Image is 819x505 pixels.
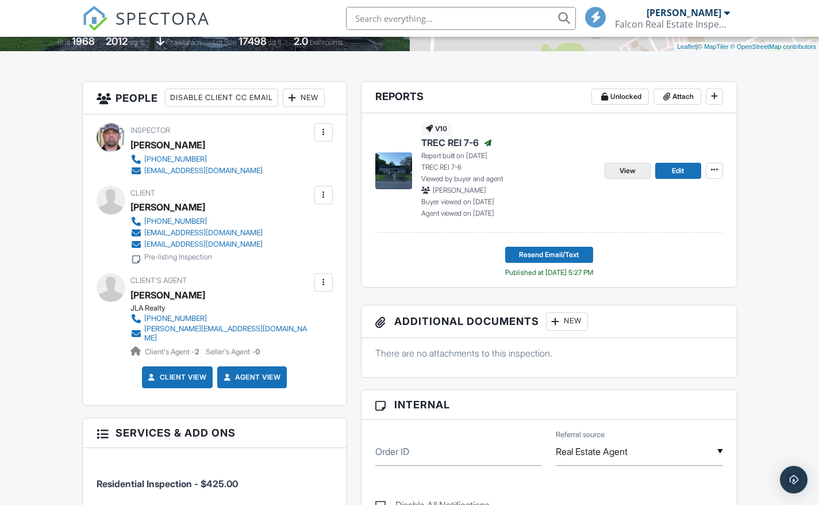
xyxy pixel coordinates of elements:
div: [PERSON_NAME] [130,136,205,154]
span: Residential Inspection - $425.00 [97,478,238,489]
div: 1968 [72,35,95,47]
div: [EMAIL_ADDRESS][DOMAIN_NAME] [144,166,263,175]
a: [PERSON_NAME] [130,286,205,304]
span: sq. ft. [129,38,145,47]
a: [EMAIL_ADDRESS][DOMAIN_NAME] [130,239,263,250]
div: Falcon Real Estate Inspections LLC [615,18,730,30]
div: Open Intercom Messenger [780,466,808,493]
span: Lot Size [213,38,237,47]
a: Agent View [221,372,280,383]
span: Built [57,38,70,47]
span: crawlspace [166,38,202,47]
div: 2012 [106,35,128,47]
a: [EMAIL_ADDRESS][DOMAIN_NAME] [130,227,263,239]
span: SPECTORA [116,6,210,30]
div: New [283,89,325,107]
span: Client [130,189,155,197]
div: [PERSON_NAME] [130,198,205,216]
input: Search everything... [346,7,576,30]
div: [EMAIL_ADDRESS][DOMAIN_NAME] [144,228,263,238]
span: Client's Agent - [145,347,201,356]
h3: Services & Add ons [83,418,347,448]
div: 17498 [239,35,267,47]
span: Inspector [130,126,170,135]
label: Referral source [556,430,605,440]
a: [PHONE_NUMBER] [130,313,312,324]
span: Seller's Agent - [206,347,260,356]
a: Leaflet [677,43,696,50]
a: © OpenStreetMap contributors [730,43,816,50]
h3: Additional Documents [362,305,737,338]
h3: Internal [362,390,737,420]
span: bathrooms [310,38,343,47]
div: 2.0 [294,35,308,47]
a: [PHONE_NUMBER] [130,154,263,165]
div: Disable Client CC Email [165,89,278,107]
a: SPECTORA [82,16,210,40]
div: [PHONE_NUMBER] [144,217,207,226]
div: | [674,42,819,52]
div: JLA Realty [130,304,321,313]
div: New [546,312,588,331]
a: [PERSON_NAME][EMAIL_ADDRESS][DOMAIN_NAME] [130,324,312,343]
div: [PHONE_NUMBER] [144,314,207,323]
img: The Best Home Inspection Software - Spectora [82,6,107,31]
span: sq.ft. [268,38,283,47]
p: There are no attachments to this inspection. [375,347,723,359]
a: [PHONE_NUMBER] [130,216,263,227]
strong: 0 [255,347,260,356]
div: [EMAIL_ADDRESS][DOMAIN_NAME] [144,240,263,249]
span: Client's Agent [130,276,187,285]
label: Order ID [375,445,409,458]
div: [PERSON_NAME] [647,7,721,18]
div: Pre-listing Inspection [144,253,212,262]
div: [PHONE_NUMBER] [144,155,207,164]
a: © MapTiler [698,43,729,50]
li: Service: Residential Inspection [97,457,333,499]
a: [EMAIL_ADDRESS][DOMAIN_NAME] [130,165,263,177]
div: [PERSON_NAME][EMAIL_ADDRESS][DOMAIN_NAME] [144,324,312,343]
strong: 2 [195,347,199,356]
a: Client View [146,372,207,383]
h3: People [83,82,347,114]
